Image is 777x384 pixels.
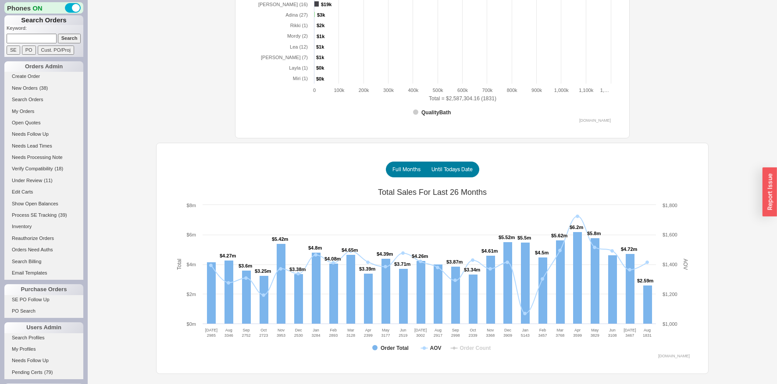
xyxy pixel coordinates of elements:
tspan: 1,… [600,88,609,93]
a: Under Review(11) [4,176,83,185]
tspan: 3829 [591,333,599,338]
tspan: Order Count [460,345,491,351]
tspan: May [382,328,390,332]
tspan: Total = $2,587,304.16 (1831) [429,95,496,102]
tspan: $1k [316,55,324,60]
a: Search Billing [4,257,83,266]
span: ( 11 ) [44,178,53,183]
tspan: Rikki (1) [290,23,308,28]
a: Pending Certs(79) [4,368,83,377]
tspan: $1k [316,44,324,49]
div: Orders Admin [4,61,83,72]
tspan: $4.65m [342,247,358,253]
tspan: $3.6m [239,263,252,268]
tspan: [DATE] [624,328,636,332]
tspan: $3.71m [394,261,411,267]
tspan: Apr [365,328,371,332]
tspan: 3177 [381,333,390,338]
text: 1,000k [554,88,569,93]
tspan: [PERSON_NAME] (16) [258,2,308,7]
tspan: 3002 [416,333,425,338]
tspan: 2530 [294,333,303,338]
tspan: $4.27m [220,253,236,258]
tspan: 2998 [451,333,460,338]
a: Verify Compatibility(18) [4,164,83,173]
tspan: $0k [316,76,324,81]
tspan: AOV [430,345,441,351]
tspan: $4.26m [412,254,428,259]
tspan: $4.61m [481,248,498,254]
tspan: Jan [313,328,319,332]
tspan: $5.5m [517,235,531,240]
tspan: Oct [260,328,267,332]
a: Needs Follow Up [4,130,83,139]
tspan: Mordy (2) [287,33,308,39]
h1: Search Orders [4,15,83,25]
tspan: Total Sales For Last 26 Months [378,188,487,197]
text: 700k [482,88,492,93]
tspan: $5.52m [499,235,515,240]
text: $1,600 [663,232,677,237]
tspan: $4.08m [324,256,341,261]
a: Edit Carts [4,187,83,197]
tspan: 3599 [573,333,582,338]
tspan: $4.39m [377,251,393,257]
tspan: 3457 [538,333,547,338]
tspan: Miri (1) [293,76,308,81]
tspan: Order Total [381,345,409,351]
a: Needs Follow Up [4,356,83,365]
tspan: Mar [347,328,354,332]
text: $1,200 [663,292,677,297]
text: 0 [313,88,316,93]
span: Pending Certs [12,370,43,375]
tspan: [DATE] [205,328,217,332]
a: Open Quotes [4,118,83,127]
tspan: 3108 [608,333,617,338]
tspan: Jun [400,328,406,332]
div: Purchase Orders [4,284,83,295]
tspan: $5.8m [587,231,601,236]
span: Needs Processing Note [12,155,63,160]
span: ON [32,4,43,13]
tspan: $2k [317,23,325,28]
tspan: AOV [682,258,688,269]
tspan: Aug [435,328,442,332]
text: $0m [187,321,196,327]
a: Process SE Tracking(39) [4,211,83,220]
tspan: $5.42m [272,236,289,242]
tspan: Dec [504,328,512,332]
a: Needs Processing Note [4,153,83,162]
span: Verify Compatibility [12,166,53,171]
tspan: 2339 [468,333,477,338]
tspan: [PERSON_NAME] (7) [261,55,308,60]
tspan: 1831 [643,333,652,338]
a: Search Orders [4,95,83,104]
text: 800k [507,88,517,93]
tspan: 2752 [242,333,250,338]
tspan: 3368 [486,333,495,338]
a: Search Profiles [4,333,83,342]
a: PO Search [4,306,83,316]
tspan: 5143 [521,333,530,338]
tspan: $3.34m [464,267,481,272]
text: 100k [334,88,344,93]
tspan: Mar [557,328,564,332]
tspan: $2.59m [637,278,654,283]
a: New Orders(38) [4,84,83,93]
tspan: 2985 [207,333,216,338]
p: Keyword: [7,25,83,34]
tspan: $6.2m [570,225,583,230]
span: Full Months [392,166,421,173]
a: Needs Lead Times [4,141,83,151]
text: 300k [383,88,394,93]
tspan: 2723 [259,333,268,338]
tspan: $0k [316,65,324,70]
span: ( 18 ) [55,166,64,171]
tspan: $4.8m [308,245,322,250]
text: $1,800 [663,203,677,208]
span: Needs Follow Up [12,358,49,363]
tspan: Oct [470,328,476,332]
tspan: QualityBath [421,109,451,116]
tspan: Dec [295,328,303,332]
div: Users Admin [4,322,83,333]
